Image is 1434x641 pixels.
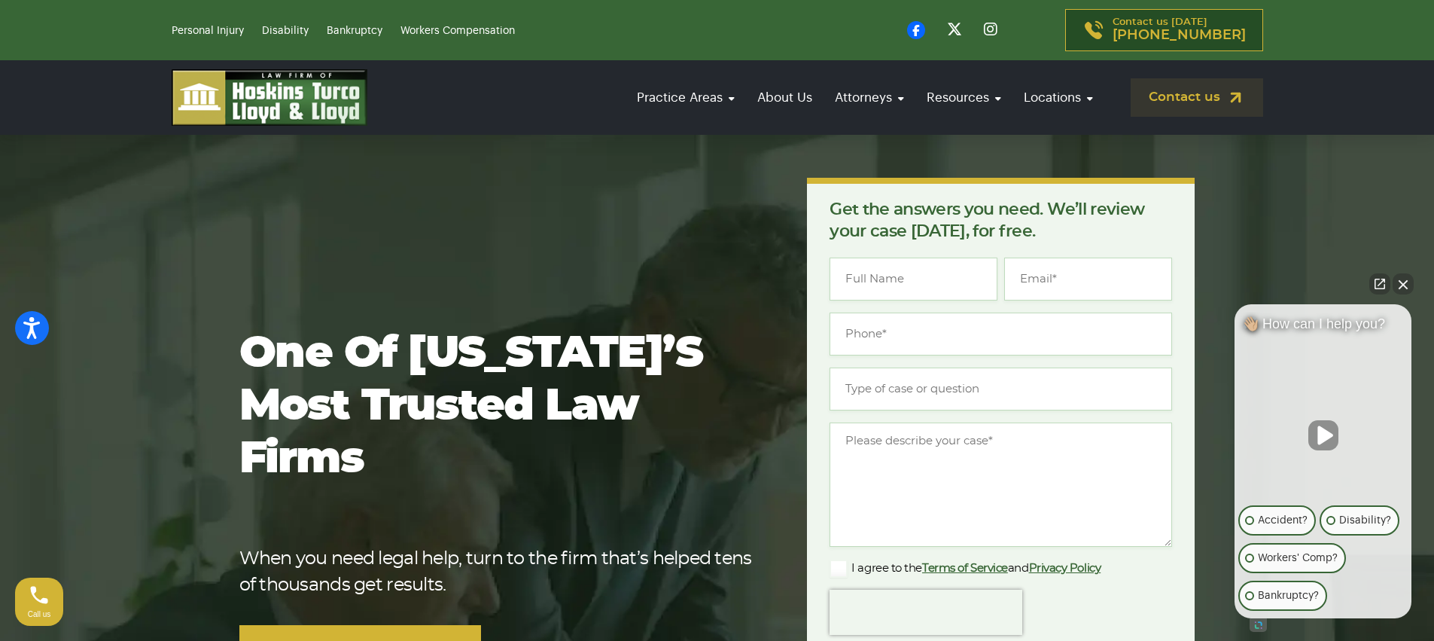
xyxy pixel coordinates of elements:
a: Open direct chat [1369,273,1390,295]
iframe: reCAPTCHA [830,590,1022,635]
a: Attorneys [827,76,912,119]
a: Bankruptcy [327,26,382,36]
p: Disability? [1339,511,1391,530]
p: Accident? [1258,511,1308,530]
input: Full Name [830,258,997,301]
button: Close Intaker Chat Widget [1393,273,1414,295]
span: [PHONE_NUMBER] [1113,28,1246,43]
div: 👋🏼 How can I help you? [1235,316,1411,340]
a: Personal Injury [172,26,244,36]
p: When you need legal help, turn to the firm that’s helped tens of thousands get results. [239,546,760,599]
input: Type of case or question [830,368,1172,411]
input: Email* [1004,258,1172,301]
a: Contact us [DATE][PHONE_NUMBER] [1065,9,1263,51]
a: About Us [750,76,820,119]
p: Get the answers you need. We’ll review your case [DATE], for free. [830,199,1172,243]
a: Locations [1016,76,1101,119]
a: Privacy Policy [1029,563,1101,574]
h1: One of [US_STATE]’s most trusted law firms [239,328,760,486]
a: Resources [919,76,1009,119]
p: Bankruptcy? [1258,587,1319,605]
label: I agree to the and [830,560,1101,578]
a: Practice Areas [629,76,742,119]
a: Open intaker chat [1250,618,1267,632]
p: Workers' Comp? [1258,549,1338,567]
img: logo [172,69,367,126]
span: Call us [28,610,51,618]
a: Workers Compensation [400,26,515,36]
a: Terms of Service [922,563,1008,574]
a: Contact us [1131,78,1263,117]
input: Phone* [830,313,1172,356]
p: Contact us [DATE] [1113,17,1246,43]
a: Disability [262,26,309,36]
button: Unmute video [1308,420,1338,450]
